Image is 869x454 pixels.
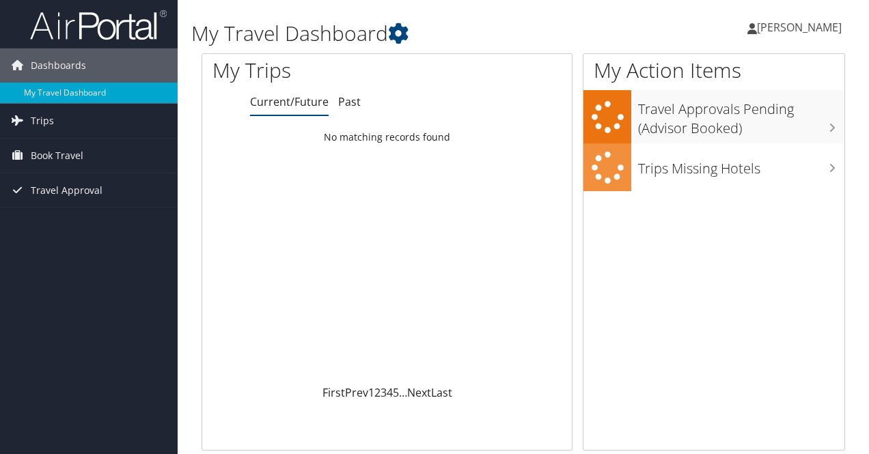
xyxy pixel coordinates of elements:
[30,9,167,41] img: airportal-logo.png
[345,385,368,400] a: Prev
[202,125,572,150] td: No matching records found
[387,385,393,400] a: 4
[322,385,345,400] a: First
[638,152,844,178] h3: Trips Missing Hotels
[31,139,83,173] span: Book Travel
[31,104,54,138] span: Trips
[393,385,399,400] a: 5
[374,385,381,400] a: 2
[381,385,387,400] a: 3
[212,56,408,85] h1: My Trips
[191,19,634,48] h1: My Travel Dashboard
[747,7,855,48] a: [PERSON_NAME]
[583,90,844,143] a: Travel Approvals Pending (Advisor Booked)
[250,94,329,109] a: Current/Future
[399,385,407,400] span: …
[368,385,374,400] a: 1
[638,93,844,138] h3: Travel Approvals Pending (Advisor Booked)
[583,56,844,85] h1: My Action Items
[31,173,102,208] span: Travel Approval
[431,385,452,400] a: Last
[31,48,86,83] span: Dashboards
[407,385,431,400] a: Next
[583,143,844,192] a: Trips Missing Hotels
[757,20,842,35] span: [PERSON_NAME]
[338,94,361,109] a: Past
